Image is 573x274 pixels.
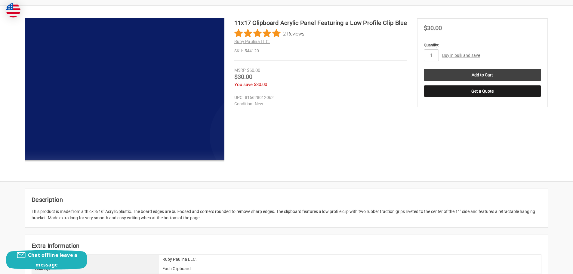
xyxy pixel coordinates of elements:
iframe: Google Customer Reviews [523,258,573,274]
dd: New [234,101,405,107]
span: $60.00 [247,68,260,73]
span: $30.00 [254,82,267,87]
input: Add to Cart [424,69,541,81]
a: Buy in bulk and save [442,53,480,58]
div: This product is made from a thick 3/16'' Acrylic plastic. The board edges are bull-nosed and corn... [32,208,541,221]
div: MSRP [234,67,246,73]
dt: Condition: [234,101,253,107]
div: Brand: [32,255,159,264]
dd: 816628012062 [234,94,405,101]
button: Chat offline leave a message [6,250,87,269]
span: $30.00 [424,24,442,32]
div: Ruby Paulina LLC. [159,255,541,264]
img: duty and tax information for United States [6,3,20,17]
h2: Extra Information [32,241,541,250]
span: You save [234,82,253,87]
div: Sold By: [32,264,159,273]
dt: UPC: [234,94,243,101]
h1: 11x17 Clipboard Acrylic Panel Featuring a Low Profile Clip Blue [234,18,407,27]
span: 2 Reviews [283,29,304,38]
button: Get a Quote [424,85,541,97]
a: Ruby Paulina LLC. [234,39,270,44]
span: $30.00 [234,73,252,80]
div: Each Clipboard [159,264,541,273]
h2: Description [32,195,541,204]
button: Rated 5 out of 5 stars from 2 reviews. Jump to reviews. [234,29,304,38]
dd: 544120 [234,48,407,54]
dt: SKU: [234,48,243,54]
span: Chat offline leave a message [28,252,77,268]
label: Quantity: [424,42,541,48]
